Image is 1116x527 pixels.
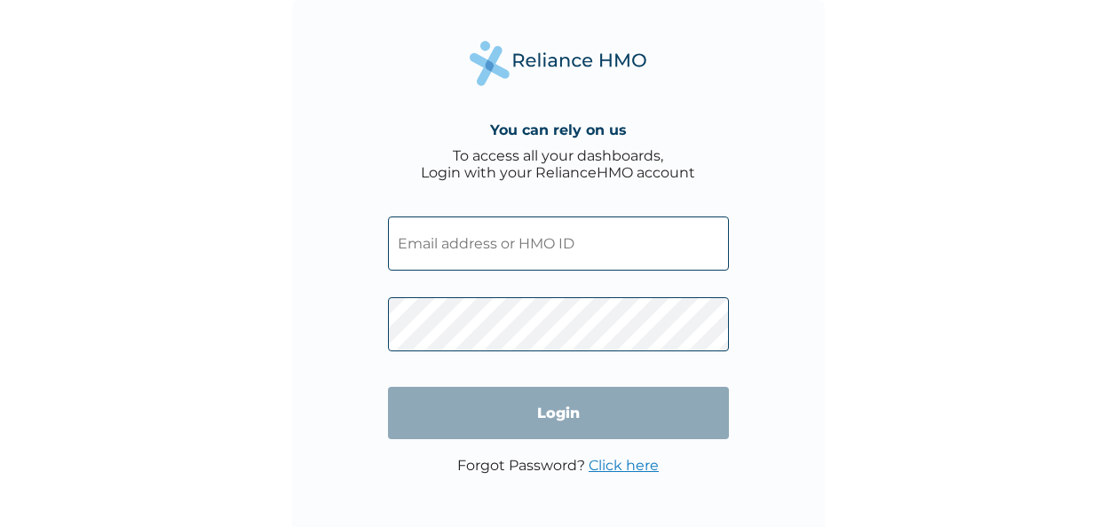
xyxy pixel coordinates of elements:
input: Email address or HMO ID [388,216,729,271]
img: Reliance Health's Logo [470,41,647,86]
div: To access all your dashboards, Login with your RelianceHMO account [421,147,695,181]
a: Click here [589,457,659,474]
p: Forgot Password? [457,457,659,474]
input: Login [388,387,729,439]
h4: You can rely on us [490,122,627,138]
